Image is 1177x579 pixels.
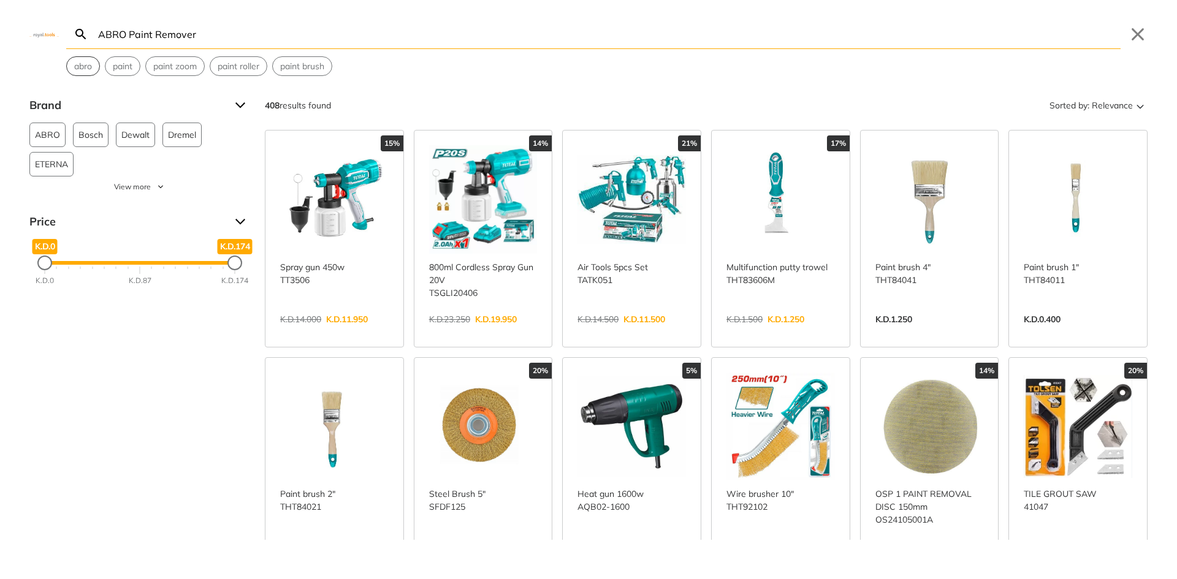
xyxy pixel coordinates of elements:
button: Select suggestion: paint brush [273,57,332,75]
div: K.D.174 [221,275,248,286]
button: View more [29,181,250,192]
div: 5% [682,363,701,379]
button: Select suggestion: paint [105,57,140,75]
img: Close [29,31,59,37]
div: Suggestion: paint roller [210,56,267,76]
div: 14% [975,363,998,379]
button: Select suggestion: paint zoom [146,57,204,75]
span: Bosch [78,123,103,146]
div: results found [265,96,331,115]
span: Price [29,212,226,232]
div: Suggestion: abro [66,56,100,76]
button: Sorted by:Relevance Sort [1047,96,1148,115]
input: Search… [96,20,1121,48]
button: Bosch [73,123,109,147]
div: 17% [827,135,850,151]
div: Suggestion: paint brush [272,56,332,76]
span: View more [114,181,151,192]
span: Dremel [168,123,196,146]
span: Dewalt [121,123,150,146]
span: paint brush [280,60,324,73]
div: Suggestion: paint [105,56,140,76]
span: paint roller [218,60,259,73]
button: ABRO [29,123,66,147]
button: Dremel [162,123,202,147]
svg: Search [74,27,88,42]
button: Select suggestion: paint roller [210,57,267,75]
span: abro [74,60,92,73]
span: ETERNA [35,153,68,176]
span: paint [113,60,132,73]
button: Dewalt [116,123,155,147]
button: ETERNA [29,152,74,176]
div: Minimum Price [37,255,52,270]
svg: Sort [1133,98,1148,113]
div: 15% [381,135,403,151]
div: K.D.87 [129,275,151,286]
div: K.D.0 [36,275,54,286]
span: Relevance [1092,96,1133,115]
div: 14% [529,135,552,151]
button: Select suggestion: abro [67,57,99,75]
div: 20% [529,363,552,379]
div: 21% [678,135,701,151]
button: Close [1128,25,1148,44]
strong: 408 [265,100,280,111]
div: 20% [1124,363,1147,379]
div: Suggestion: paint zoom [145,56,205,76]
span: Brand [29,96,226,115]
div: Maximum Price [227,255,242,270]
span: paint zoom [153,60,197,73]
span: ABRO [35,123,60,146]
